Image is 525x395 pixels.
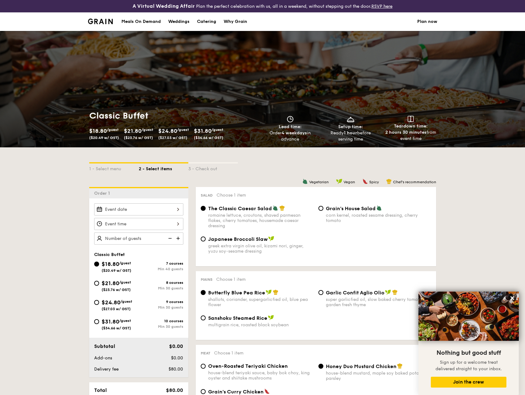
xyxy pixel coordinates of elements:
[165,232,174,244] img: icon-reduce.1d2dbef1.svg
[89,136,119,140] span: ($20.49 w/ GST)
[94,355,112,361] span: Add-ons
[309,180,329,184] span: Vegetarian
[208,297,313,307] div: shallots, coriander, supergarlicfied oil, blue pea flower
[94,387,107,393] span: Total
[119,261,131,265] span: /guest
[208,236,268,242] span: Japanese Broccoli Slaw
[208,206,272,211] span: The Classic Caesar Salad
[326,363,396,369] span: Honey Duo Mustard Chicken
[88,19,113,24] img: Grain
[264,388,270,394] img: icon-spicy.37a8142b.svg
[268,236,274,241] img: icon-vegan.f8ff3823.svg
[326,206,376,211] span: Grain's House Salad
[188,163,238,172] div: 3 - Check out
[393,180,436,184] span: Chef's recommendation
[102,326,131,330] span: ($34.66 w/ GST)
[279,124,302,129] span: Lead time:
[338,124,363,129] span: Setup time:
[201,364,206,369] input: Oven-Roasted Teriyaki Chickenhouse-blend teriyaki sauce, baby bok choy, king oyster and shiitake ...
[94,232,183,245] input: Number of guests
[171,355,183,361] span: $0.00
[201,277,212,282] span: Mains
[208,389,264,395] span: Grain's Curry Chicken
[286,116,295,123] img: icon-clock.2db775ea.svg
[139,319,183,323] div: 10 courses
[385,130,427,135] strong: 2 hours 30 minutes
[383,129,439,142] div: from event time
[436,349,501,357] span: Nothing but good stuff
[102,307,131,311] span: ($27.03 w/ GST)
[208,322,313,328] div: multigrain rice, roasted black soybean
[386,179,392,184] img: icon-chef-hat.a58ddaea.svg
[318,290,323,295] input: Garlic Confit Aglio Oliosuper garlicfied oil, slow baked cherry tomatoes, garden fresh thyme
[139,286,183,290] div: Min 30 guests
[336,179,342,184] img: icon-vegan.f8ff3823.svg
[208,213,313,228] div: romaine lettuce, croutons, shaved parmesan flakes, cherry tomatoes, housemade caesar dressing
[397,363,403,369] img: icon-chef-hat.a58ddaea.svg
[107,128,119,132] span: /guest
[94,343,115,349] span: Subtotal
[201,315,206,320] input: Sanshoku Steamed Ricemultigrain rice, roasted black soybean
[119,319,131,323] span: /guest
[166,387,183,393] span: $80.00
[369,180,379,184] span: Spicy
[102,288,131,292] span: ($23.76 w/ GST)
[392,289,398,295] img: icon-chef-hat.a58ddaea.svg
[164,12,193,31] a: Weddings
[376,205,382,211] img: icon-vegetarian.fe4039eb.svg
[394,124,428,129] span: Teardown time:
[177,128,189,132] span: /guest
[197,12,216,31] div: Catering
[94,252,125,257] span: Classic Buffet
[142,128,153,132] span: /guest
[263,130,318,142] div: Order in advance
[168,12,190,31] div: Weddings
[139,324,183,329] div: Min 30 guests
[118,12,164,31] a: Meals On Demand
[88,2,438,10] div: Plan the perfect celebration with us, all in a weekend, without stepping out the door.
[216,277,246,282] span: Choose 1 item
[94,262,99,267] input: $18.80/guest($20.49 w/ GST)7 coursesMin 40 guests
[326,371,431,381] div: house-blend mustard, maple soy baked potato, parsley
[431,377,506,388] button: Join the crew
[89,110,260,121] h1: Classic Buffet
[124,128,142,134] span: $21.80
[89,128,107,134] span: $18.80
[318,206,323,211] input: Grain's House Saladcorn kernel, roasted sesame dressing, cherry tomato
[326,290,384,296] span: Garlic Confit Aglio Olio
[343,180,355,184] span: Vegan
[268,315,274,320] img: icon-vegan.f8ff3823.svg
[102,299,120,306] span: $24.80
[139,305,183,310] div: Min 30 guests
[344,130,357,136] strong: 1 hour
[174,232,183,244] img: icon-add.58712e84.svg
[139,261,183,266] div: 7 courses
[214,350,243,356] span: Choose 1 item
[139,267,183,271] div: Min 40 guests
[208,370,313,381] div: house-blend teriyaki sauce, baby bok choy, king oyster and shiitake mushrooms
[273,205,278,211] img: icon-vegetarian.fe4039eb.svg
[208,290,265,296] span: Butterfly Blue Pea Rice
[94,300,99,305] input: $24.80/guest($27.03 w/ GST)9 coursesMin 30 guests
[102,261,119,267] span: $18.80
[102,268,131,273] span: ($20.49 w/ GST)
[194,128,212,134] span: $31.80
[169,343,183,349] span: $0.00
[120,299,132,304] span: /guest
[124,136,153,140] span: ($23.76 w/ GST)
[302,179,308,184] img: icon-vegetarian.fe4039eb.svg
[94,203,183,215] input: Event date
[158,128,177,134] span: $24.80
[119,280,131,284] span: /guest
[201,389,206,394] input: Grain's Curry Chickennyonya curry, masala powder, lemongrass
[193,12,220,31] a: Catering
[88,19,113,24] a: Logotype
[201,193,213,197] span: Salad
[208,315,267,321] span: Sanshoku Steamed Rice
[507,293,517,303] button: Close
[273,289,278,295] img: icon-chef-hat.a58ddaea.svg
[194,136,223,140] span: ($34.66 w/ GST)
[201,351,210,355] span: Meat
[139,300,183,304] div: 9 courses
[279,205,285,211] img: icon-chef-hat.a58ddaea.svg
